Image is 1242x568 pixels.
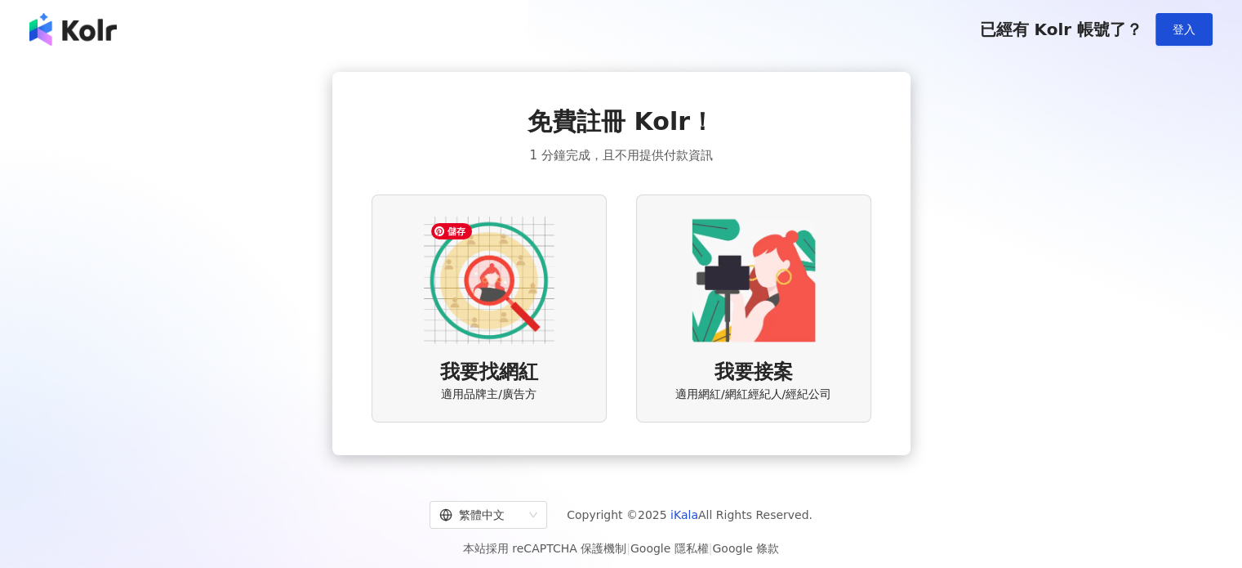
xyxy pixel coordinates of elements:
[463,539,779,558] span: 本站採用 reCAPTCHA 保護機制
[529,145,712,165] span: 1 分鐘完成，且不用提供付款資訊
[712,542,779,555] a: Google 條款
[979,20,1142,39] span: 已經有 Kolr 帳號了？
[528,105,714,139] span: 免費註冊 Kolr！
[424,215,554,346] img: AD identity option
[670,508,698,521] a: iKala
[688,215,819,346] img: KOL identity option
[567,505,812,525] span: Copyright © 2025 All Rights Reserved.
[439,502,523,528] div: 繁體中文
[441,387,536,403] span: 適用品牌主/廣告方
[29,13,117,46] img: logo
[440,359,538,387] span: 我要找網紅
[1173,23,1195,36] span: 登入
[630,542,709,555] a: Google 隱私權
[626,542,630,555] span: |
[1155,13,1213,46] button: 登入
[431,223,472,239] span: 儲存
[714,359,793,387] span: 我要接案
[709,542,713,555] span: |
[675,387,831,403] span: 適用網紅/網紅經紀人/經紀公司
